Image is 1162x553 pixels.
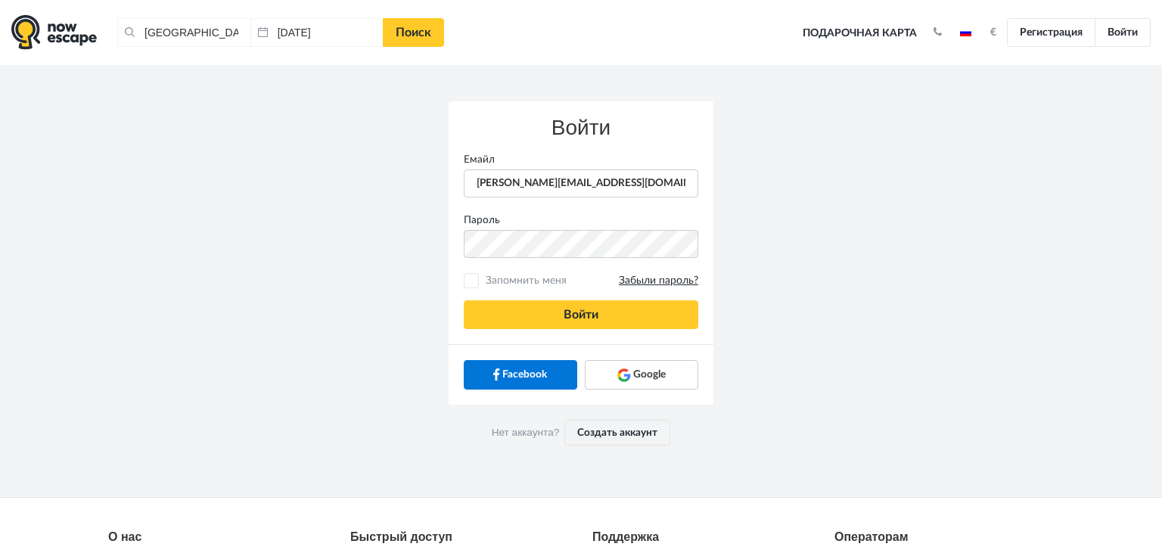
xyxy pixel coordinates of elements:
span: Google [633,367,666,382]
input: Дата [250,18,384,47]
div: Поддержка [592,528,812,546]
button: € [983,25,1004,40]
a: Google [585,360,698,389]
label: Емайл [452,152,710,167]
a: Забыли пароль? [619,274,698,288]
strong: € [990,27,996,38]
input: Запомнить меняЗабыли пароль? [467,276,477,286]
a: Поиск [383,18,444,47]
a: Войти [1095,18,1151,47]
span: Facebook [502,367,547,382]
a: Facebook [464,360,577,389]
span: Запомнить меня [482,273,698,288]
a: Регистрация [1007,18,1095,47]
label: Пароль [452,213,710,228]
a: Подарочная карта [797,17,922,50]
button: Войти [464,300,698,329]
div: Быстрый доступ [350,528,570,546]
h3: Войти [464,117,698,140]
img: logo [11,14,97,50]
a: Создать аккаунт [564,420,670,446]
div: О нас [108,528,328,546]
img: ru.jpg [960,29,971,36]
input: Город или название квеста [117,18,250,47]
div: Операторам [834,528,1054,546]
div: Нет аккаунта? [449,405,713,461]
